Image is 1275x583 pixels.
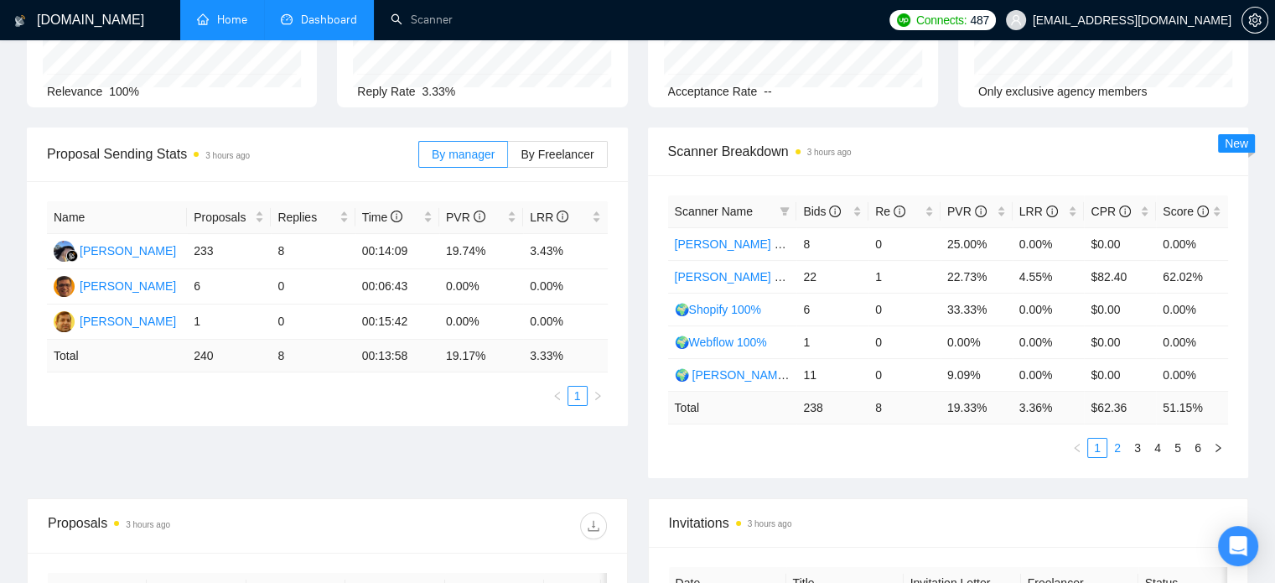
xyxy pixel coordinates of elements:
[868,260,941,293] td: 1
[1013,293,1085,325] td: 0.00%
[669,513,1228,534] span: Invitations
[1127,438,1148,458] li: 3
[1156,227,1228,260] td: 0.00%
[1156,325,1228,358] td: 0.00%
[439,340,523,372] td: 19.17 %
[1168,438,1188,458] li: 5
[523,340,607,372] td: 3.33 %
[422,85,456,98] span: 3.33%
[1084,391,1156,424] td: $ 62.36
[1010,14,1022,26] span: user
[54,241,75,262] img: AA
[875,205,905,218] span: Re
[54,278,176,292] a: SA[PERSON_NAME]
[1084,358,1156,391] td: $0.00
[1197,206,1209,217] span: info-circle
[1208,438,1228,458] li: Next Page
[668,391,797,424] td: Total
[868,358,941,391] td: 0
[1225,137,1248,150] span: New
[271,340,355,372] td: 8
[1084,325,1156,358] td: $0.00
[894,206,905,217] span: info-circle
[588,386,608,406] button: right
[780,206,790,216] span: filter
[581,519,606,533] span: download
[1169,439,1187,457] a: 5
[796,293,868,325] td: 6
[277,208,335,226] span: Replies
[14,8,26,34] img: logo
[829,206,841,217] span: info-circle
[197,13,247,27] a: homeHome
[439,269,523,305] td: 0.00%
[947,205,987,218] span: PVR
[1128,439,1147,457] a: 3
[978,85,1148,98] span: Only exclusive agency members
[1013,358,1085,391] td: 0.00%
[1188,438,1208,458] li: 6
[1241,13,1268,27] a: setting
[668,85,758,98] span: Acceptance Rate
[432,148,495,161] span: By manager
[355,269,439,305] td: 00:06:43
[557,211,568,222] span: info-circle
[357,85,415,98] span: Reply Rate
[675,368,862,382] a: 🌍 [PERSON_NAME] 75% to 100%
[355,234,439,269] td: 00:14:09
[301,13,357,27] span: Dashboard
[796,358,868,391] td: 11
[80,242,176,260] div: [PERSON_NAME]
[474,211,485,222] span: info-circle
[588,386,608,406] li: Next Page
[271,201,355,234] th: Replies
[194,208,251,226] span: Proposals
[675,336,767,349] a: 🌍Webflow 100%
[941,260,1013,293] td: 22.73%
[446,211,485,224] span: PVR
[1119,206,1131,217] span: info-circle
[868,325,941,358] td: 0
[941,227,1013,260] td: 25.00%
[675,270,887,284] a: [PERSON_NAME] Shopify 75% to 100%
[1156,293,1228,325] td: 0.00%
[796,227,868,260] td: 8
[675,303,761,316] a: 🌍Shopify 100%
[523,305,607,340] td: 0.00%
[868,391,941,424] td: 8
[1189,439,1207,457] a: 6
[776,199,793,224] span: filter
[54,276,75,297] img: SA
[281,13,293,25] span: dashboard
[547,386,568,406] button: left
[271,269,355,305] td: 0
[47,85,102,98] span: Relevance
[568,386,588,406] li: 1
[1156,391,1228,424] td: 51.15 %
[796,391,868,424] td: 238
[547,386,568,406] li: Previous Page
[868,227,941,260] td: 0
[54,311,75,332] img: SU
[748,519,792,528] time: 3 hours ago
[941,358,1013,391] td: 9.09%
[975,206,987,217] span: info-circle
[362,211,402,224] span: Time
[1084,227,1156,260] td: $0.00
[1084,293,1156,325] td: $0.00
[523,234,607,269] td: 3.43%
[941,325,1013,358] td: 0.00%
[109,85,139,98] span: 100%
[355,305,439,340] td: 00:15:42
[941,391,1013,424] td: 19.33 %
[1091,205,1130,218] span: CPR
[521,148,593,161] span: By Freelancer
[187,201,271,234] th: Proposals
[868,293,941,325] td: 0
[126,520,170,529] time: 3 hours ago
[530,211,568,224] span: LRR
[1088,439,1107,457] a: 1
[205,151,250,160] time: 3 hours ago
[668,141,1229,162] span: Scanner Breakdown
[580,513,607,539] button: download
